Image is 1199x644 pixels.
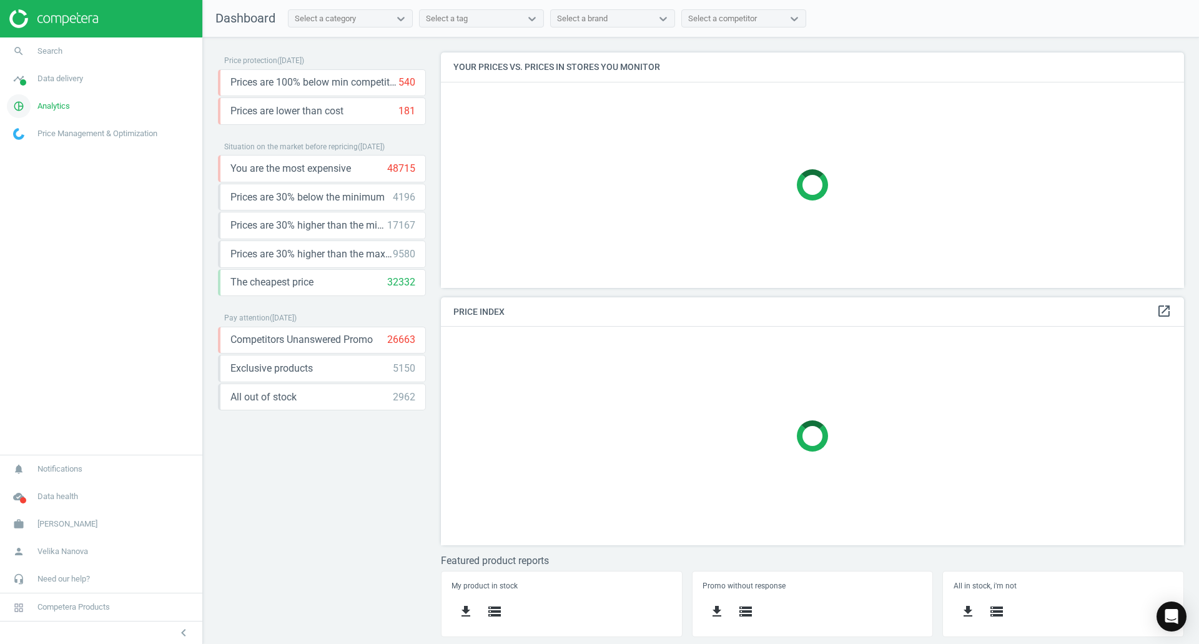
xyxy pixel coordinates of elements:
[387,275,415,289] div: 32332
[387,162,415,176] div: 48715
[37,602,110,613] span: Competera Products
[9,9,98,28] img: ajHJNr6hYgQAAAAASUVORK5CYII=
[393,247,415,261] div: 9580
[557,13,608,24] div: Select a brand
[230,104,343,118] span: Prices are lower than cost
[1157,602,1187,632] div: Open Intercom Messenger
[7,567,31,591] i: headset_mic
[393,362,415,375] div: 5150
[451,582,671,590] h5: My product in stock
[387,219,415,232] div: 17167
[224,142,358,151] span: Situation on the market before repricing
[441,555,1184,567] h3: Featured product reports
[688,13,757,24] div: Select a competitor
[224,314,270,322] span: Pay attention
[37,128,157,139] span: Price Management & Optimization
[1157,304,1172,319] i: open_in_new
[215,11,275,26] span: Dashboard
[37,73,83,84] span: Data delivery
[451,597,480,627] button: get_app
[37,546,88,557] span: Velika Nanova
[703,597,731,627] button: get_app
[13,128,24,140] img: wGWNvw8QSZomAAAAABJRU5ErkJggg==
[7,67,31,91] i: timeline
[960,604,975,619] i: get_app
[441,52,1184,82] h4: Your prices vs. prices in stores you monitor
[37,573,90,585] span: Need our help?
[458,604,473,619] i: get_app
[176,625,191,640] i: chevron_left
[7,94,31,118] i: pie_chart_outlined
[37,101,70,112] span: Analytics
[487,604,502,619] i: storage
[398,104,415,118] div: 181
[1157,304,1172,320] a: open_in_new
[7,457,31,481] i: notifications
[295,13,356,24] div: Select a category
[230,162,351,176] span: You are the most expensive
[387,333,415,347] div: 26663
[954,582,1173,590] h5: All in stock, i'm not
[7,485,31,508] i: cloud_done
[230,219,387,232] span: Prices are 30% higher than the minimum
[358,142,385,151] span: ( [DATE] )
[230,191,385,204] span: Prices are 30% below the minimum
[426,13,468,24] div: Select a tag
[230,390,297,404] span: All out of stock
[989,604,1004,619] i: storage
[393,191,415,204] div: 4196
[709,604,724,619] i: get_app
[230,275,313,289] span: The cheapest price
[738,604,753,619] i: storage
[441,297,1184,327] h4: Price Index
[7,39,31,63] i: search
[37,491,78,502] span: Data health
[7,512,31,536] i: work
[398,76,415,89] div: 540
[37,463,82,475] span: Notifications
[230,362,313,375] span: Exclusive products
[954,597,982,627] button: get_app
[230,76,398,89] span: Prices are 100% below min competitor
[37,518,97,530] span: [PERSON_NAME]
[480,597,509,627] button: storage
[731,597,760,627] button: storage
[7,540,31,563] i: person
[168,625,199,641] button: chevron_left
[703,582,922,590] h5: Promo without response
[982,597,1011,627] button: storage
[37,46,62,57] span: Search
[393,390,415,404] div: 2962
[224,56,277,65] span: Price protection
[230,333,373,347] span: Competitors Unanswered Promo
[277,56,304,65] span: ( [DATE] )
[230,247,393,261] span: Prices are 30% higher than the maximal
[270,314,297,322] span: ( [DATE] )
